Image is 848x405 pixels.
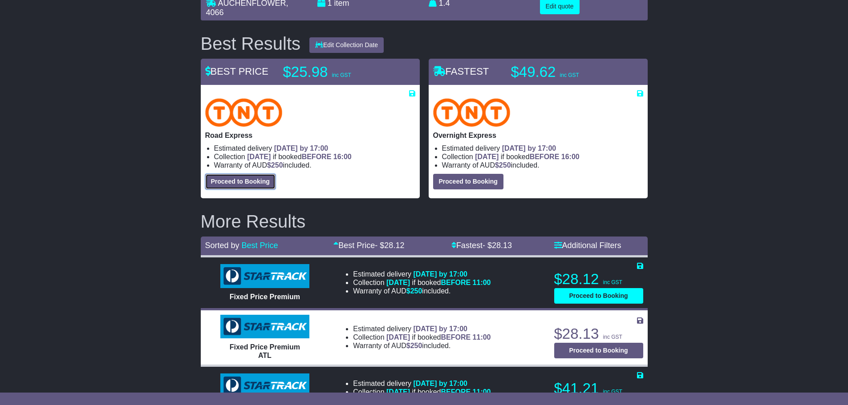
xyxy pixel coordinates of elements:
span: - $ [375,241,404,250]
p: Road Express [205,131,415,140]
li: Collection [214,152,415,161]
span: Fixed Price Premium [230,293,300,301]
span: inc GST [603,389,622,395]
li: Collection [353,388,491,396]
span: Sorted by [205,241,239,250]
li: Estimated delivery [353,325,491,333]
li: Collection [442,152,643,161]
span: BEFORE [441,388,471,396]
p: $25.98 [283,63,394,81]
span: 250 [271,161,283,169]
span: 16:00 [561,153,580,160]
span: 250 [410,342,422,349]
span: 11:00 [473,279,491,286]
span: [DATE] by 17:00 [413,380,467,387]
span: [DATE] [386,279,410,286]
img: StarTrack: Fixed Price Premium ATL [220,315,309,339]
img: TNT Domestic: Overnight Express [433,98,511,127]
span: 11:00 [473,333,491,341]
span: [DATE] [247,153,271,160]
span: 250 [410,287,422,295]
p: $28.12 [554,270,643,288]
li: Estimated delivery [353,270,491,278]
span: [DATE] by 17:00 [413,325,467,333]
span: [DATE] [475,153,499,160]
span: 16:00 [333,153,352,160]
p: $41.21 [554,380,643,397]
span: - $ [483,241,512,250]
span: 28.13 [492,241,512,250]
img: StarTrack: Express ATL [220,373,309,397]
span: if booked [386,333,491,341]
span: [DATE] by 17:00 [502,144,556,152]
p: $28.13 [554,325,643,343]
span: if booked [386,388,491,396]
img: StarTrack: Fixed Price Premium [220,264,309,288]
p: Overnight Express [433,131,643,140]
li: Estimated delivery [353,379,491,388]
span: BEFORE [302,153,332,160]
span: $ [495,161,511,169]
span: 28.12 [384,241,404,250]
button: Proceed to Booking [554,288,643,304]
img: TNT Domestic: Road Express [205,98,283,127]
span: inc GST [332,72,351,78]
span: if booked [247,153,351,160]
div: Best Results [196,34,305,53]
span: BEFORE [530,153,560,160]
li: Collection [353,278,491,287]
span: FASTEST [433,66,489,77]
button: Proceed to Booking [205,174,276,189]
span: $ [406,342,422,349]
span: BEFORE [441,333,471,341]
span: if booked [475,153,579,160]
a: Fastest- $28.13 [451,241,512,250]
span: 250 [499,161,511,169]
span: BEFORE [441,279,471,286]
span: 11:00 [473,388,491,396]
a: Best Price [242,241,278,250]
li: Warranty of AUD included. [353,287,491,295]
span: $ [406,287,422,295]
span: Fixed Price Premium ATL [230,343,300,359]
li: Warranty of AUD included. [353,341,491,350]
span: $ [267,161,283,169]
li: Estimated delivery [442,144,643,152]
span: BEST PRICE [205,66,268,77]
button: Proceed to Booking [433,174,503,189]
h2: More Results [201,212,648,231]
li: Warranty of AUD included. [214,161,415,169]
span: [DATE] [386,333,410,341]
button: Proceed to Booking [554,343,643,358]
li: Collection [353,333,491,341]
span: inc GST [603,279,622,285]
li: Warranty of AUD included. [442,161,643,169]
a: Additional Filters [554,241,621,250]
button: Edit Collection Date [309,37,384,53]
span: if booked [386,279,491,286]
span: [DATE] by 17:00 [413,270,467,278]
span: [DATE] [386,388,410,396]
span: [DATE] by 17:00 [274,144,329,152]
li: Estimated delivery [214,144,415,152]
span: inc GST [560,72,579,78]
span: inc GST [603,334,622,340]
p: $49.62 [511,63,622,81]
a: Best Price- $28.12 [333,241,404,250]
